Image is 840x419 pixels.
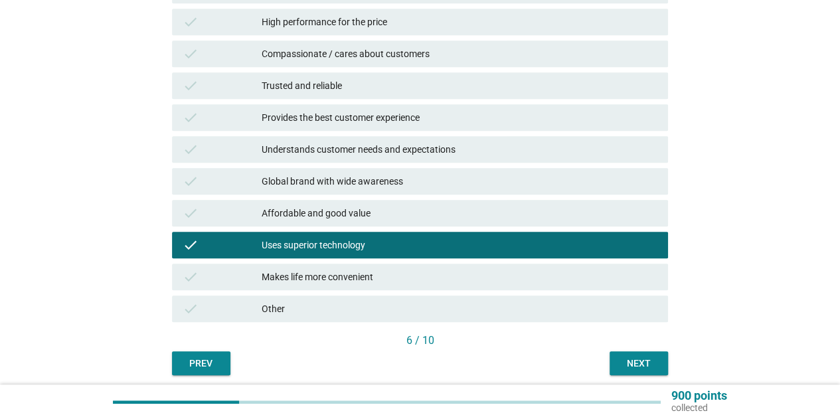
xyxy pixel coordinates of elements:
[183,269,199,285] i: check
[172,333,668,349] div: 6 / 10
[262,301,657,317] div: Other
[262,78,657,94] div: Trusted and reliable
[610,351,668,375] button: Next
[262,141,657,157] div: Understands customer needs and expectations
[183,14,199,30] i: check
[183,205,199,221] i: check
[262,205,657,221] div: Affordable and good value
[671,402,727,414] p: collected
[183,46,199,62] i: check
[183,78,199,94] i: check
[183,301,199,317] i: check
[262,173,657,189] div: Global brand with wide awareness
[262,237,657,253] div: Uses superior technology
[183,110,199,126] i: check
[262,110,657,126] div: Provides the best customer experience
[262,269,657,285] div: Makes life more convenient
[262,14,657,30] div: High performance for the price
[183,357,220,371] div: Prev
[183,173,199,189] i: check
[183,141,199,157] i: check
[262,46,657,62] div: Compassionate / cares about customers
[172,351,230,375] button: Prev
[620,357,657,371] div: Next
[671,390,727,402] p: 900 points
[183,237,199,253] i: check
